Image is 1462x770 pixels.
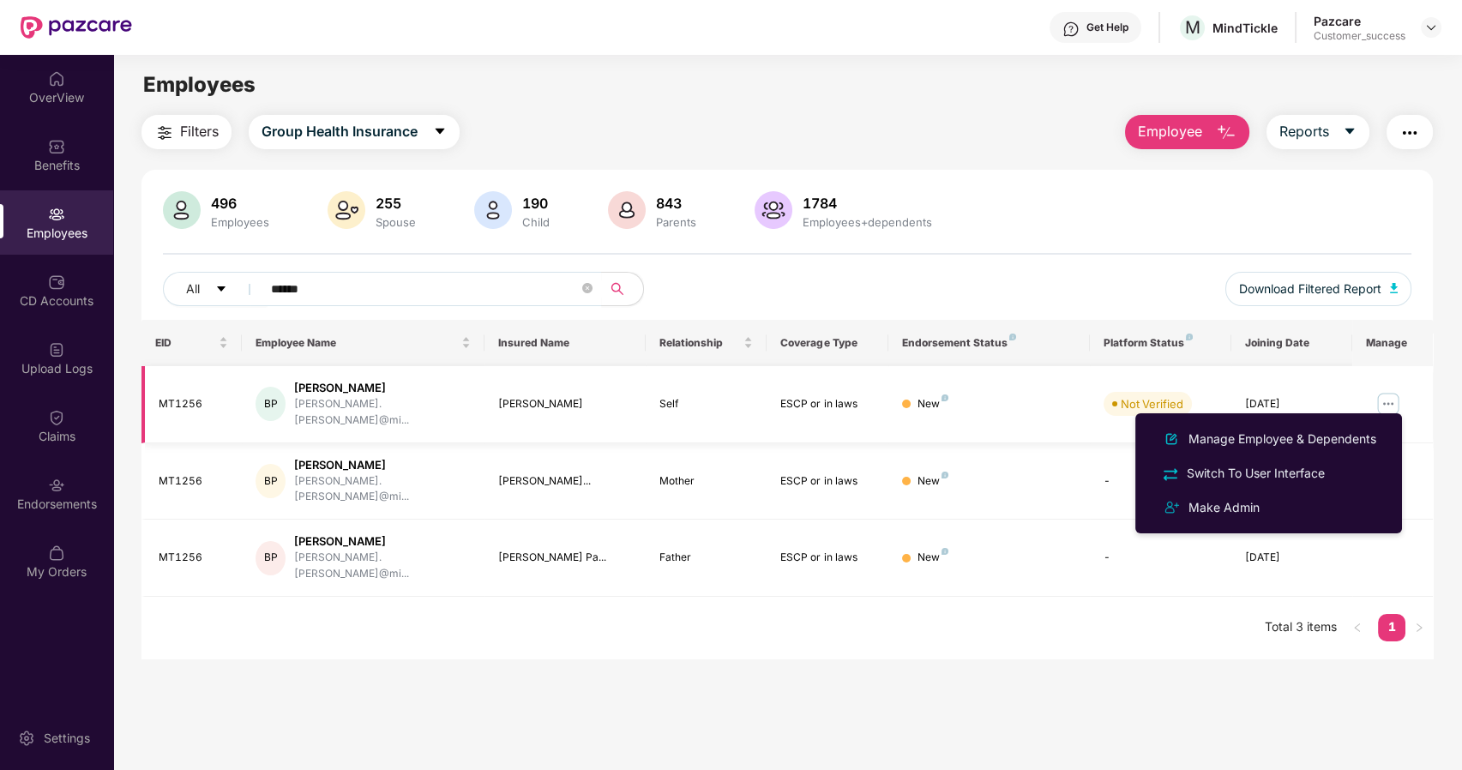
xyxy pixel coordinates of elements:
[294,457,471,473] div: [PERSON_NAME]
[1183,464,1328,483] div: Switch To User Interface
[163,272,268,306] button: Allcaret-down
[1390,283,1399,293] img: svg+xml;base64,PHN2ZyB4bWxucz0iaHR0cDovL3d3dy53My5vcmcvMjAwMC9zdmciIHhtbG5zOnhsaW5rPSJodHRwOi8vd3...
[1378,614,1405,640] a: 1
[1225,272,1412,306] button: Download Filtered Report
[942,548,948,555] img: svg+xml;base64,PHN2ZyB4bWxucz0iaHR0cDovL3d3dy53My5vcmcvMjAwMC9zdmciIHdpZHRoPSI4IiBoZWlnaHQ9IjgiIH...
[294,473,471,506] div: [PERSON_NAME].[PERSON_NAME]@mi...
[48,206,65,223] img: svg+xml;base64,PHN2ZyBpZD0iRW1wbG95ZWVzIiB4bWxucz0iaHR0cDovL3d3dy53My5vcmcvMjAwMC9zdmciIHdpZHRoPS...
[1185,17,1200,38] span: M
[372,195,419,212] div: 255
[474,191,512,229] img: svg+xml;base64,PHN2ZyB4bWxucz0iaHR0cDovL3d3dy53My5vcmcvMjAwMC9zdmciIHhtbG5zOnhsaW5rPSJodHRwOi8vd3...
[1375,390,1402,418] img: manageButton
[262,121,418,142] span: Group Health Insurance
[1231,320,1352,366] th: Joining Date
[39,730,95,747] div: Settings
[1352,623,1363,633] span: left
[918,396,948,412] div: New
[208,195,273,212] div: 496
[242,320,484,366] th: Employee Name
[1090,443,1231,520] td: -
[256,541,286,575] div: BP
[780,396,874,412] div: ESCP or in laws
[48,70,65,87] img: svg+xml;base64,PHN2ZyBpZD0iSG9tZSIgeG1sbnM9Imh0dHA6Ly93d3cudzMub3JnLzIwMDAvc3ZnIiB3aWR0aD0iMjAiIG...
[1245,550,1339,566] div: [DATE]
[215,283,227,297] span: caret-down
[1265,614,1337,641] li: Total 3 items
[902,336,1076,350] div: Endorsement Status
[780,550,874,566] div: ESCP or in laws
[1216,123,1236,143] img: svg+xml;base64,PHN2ZyB4bWxucz0iaHR0cDovL3d3dy53My5vcmcvMjAwMC9zdmciIHhtbG5zOnhsaW5rPSJodHRwOi8vd3...
[653,215,700,229] div: Parents
[1161,465,1180,484] img: svg+xml;base64,PHN2ZyB4bWxucz0iaHR0cDovL3d3dy53My5vcmcvMjAwMC9zdmciIHdpZHRoPSIyNCIgaGVpZ2h0PSIyNC...
[918,550,948,566] div: New
[1090,520,1231,597] td: -
[141,320,243,366] th: EID
[608,191,646,229] img: svg+xml;base64,PHN2ZyB4bWxucz0iaHR0cDovL3d3dy53My5vcmcvMjAwMC9zdmciIHhtbG5zOnhsaW5rPSJodHRwOi8vd3...
[767,320,887,366] th: Coverage Type
[1344,614,1371,641] button: left
[1185,430,1380,448] div: Manage Employee & Dependents
[294,396,471,429] div: [PERSON_NAME].[PERSON_NAME]@mi...
[1314,13,1405,29] div: Pazcare
[143,72,256,97] span: Employees
[18,730,35,747] img: svg+xml;base64,PHN2ZyBpZD0iU2V0dGluZy0yMHgyMCIgeG1sbnM9Imh0dHA6Ly93d3cudzMub3JnLzIwMDAvc3ZnIiB3aW...
[498,396,632,412] div: [PERSON_NAME]
[1266,115,1369,149] button: Reportscaret-down
[159,550,229,566] div: MT1256
[1161,429,1182,449] img: svg+xml;base64,PHN2ZyB4bWxucz0iaHR0cDovL3d3dy53My5vcmcvMjAwMC9zdmciIHhtbG5zOnhsaW5rPSJodHRwOi8vd3...
[601,282,635,296] span: search
[659,396,753,412] div: Self
[256,464,286,498] div: BP
[48,544,65,562] img: svg+xml;base64,PHN2ZyBpZD0iTXlfT3JkZXJzIiBkYXRhLW5hbWU9Ik15IE9yZGVycyIgeG1sbnM9Imh0dHA6Ly93d3cudz...
[1138,121,1202,142] span: Employee
[48,138,65,155] img: svg+xml;base64,PHN2ZyBpZD0iQmVuZWZpdHMiIHhtbG5zPSJodHRwOi8vd3d3LnczLm9yZy8yMDAwL3N2ZyIgd2lkdGg9Ij...
[154,123,175,143] img: svg+xml;base64,PHN2ZyB4bWxucz0iaHR0cDovL3d3dy53My5vcmcvMjAwMC9zdmciIHdpZHRoPSIyNCIgaGVpZ2h0PSIyNC...
[799,215,936,229] div: Employees+dependents
[1279,121,1329,142] span: Reports
[1399,123,1420,143] img: svg+xml;base64,PHN2ZyB4bWxucz0iaHR0cDovL3d3dy53My5vcmcvMjAwMC9zdmciIHdpZHRoPSIyNCIgaGVpZ2h0PSIyNC...
[1344,614,1371,641] li: Previous Page
[653,195,700,212] div: 843
[1424,21,1438,34] img: svg+xml;base64,PHN2ZyBpZD0iRHJvcGRvd24tMzJ4MzIiIHhtbG5zPSJodHRwOi8vd3d3LnczLm9yZy8yMDAwL3N2ZyIgd2...
[256,336,457,350] span: Employee Name
[48,477,65,494] img: svg+xml;base64,PHN2ZyBpZD0iRW5kb3JzZW1lbnRzIiB4bWxucz0iaHR0cDovL3d3dy53My5vcmcvMjAwMC9zdmciIHdpZH...
[519,215,553,229] div: Child
[1239,280,1381,298] span: Download Filtered Report
[155,336,216,350] span: EID
[942,472,948,478] img: svg+xml;base64,PHN2ZyB4bWxucz0iaHR0cDovL3d3dy53My5vcmcvMjAwMC9zdmciIHdpZHRoPSI4IiBoZWlnaHQ9IjgiIH...
[48,409,65,426] img: svg+xml;base64,PHN2ZyBpZD0iQ2xhaW0iIHhtbG5zPSJodHRwOi8vd3d3LnczLm9yZy8yMDAwL3N2ZyIgd2lkdGg9IjIwIi...
[1212,20,1278,36] div: MindTickle
[159,473,229,490] div: MT1256
[755,191,792,229] img: svg+xml;base64,PHN2ZyB4bWxucz0iaHR0cDovL3d3dy53My5vcmcvMjAwMC9zdmciIHhtbG5zOnhsaW5rPSJodHRwOi8vd3...
[582,283,593,293] span: close-circle
[646,320,767,366] th: Relationship
[1378,614,1405,641] li: 1
[180,121,219,142] span: Filters
[186,280,200,298] span: All
[1343,124,1357,140] span: caret-down
[1121,395,1183,412] div: Not Verified
[208,215,273,229] div: Employees
[1009,334,1016,340] img: svg+xml;base64,PHN2ZyB4bWxucz0iaHR0cDovL3d3dy53My5vcmcvMjAwMC9zdmciIHdpZHRoPSI4IiBoZWlnaHQ9IjgiIH...
[1405,614,1433,641] li: Next Page
[21,16,132,39] img: New Pazcare Logo
[519,195,553,212] div: 190
[249,115,460,149] button: Group Health Insurancecaret-down
[780,473,874,490] div: ESCP or in laws
[498,473,632,490] div: [PERSON_NAME]...
[1161,497,1182,518] img: svg+xml;base64,PHN2ZyB4bWxucz0iaHR0cDovL3d3dy53My5vcmcvMjAwMC9zdmciIHdpZHRoPSIyNCIgaGVpZ2h0PSIyNC...
[1062,21,1080,38] img: svg+xml;base64,PHN2ZyBpZD0iSGVscC0zMngzMiIgeG1sbnM9Imh0dHA6Ly93d3cudzMub3JnLzIwMDAvc3ZnIiB3aWR0aD...
[294,550,471,582] div: [PERSON_NAME].[PERSON_NAME]@mi...
[484,320,646,366] th: Insured Name
[1245,396,1339,412] div: [DATE]
[48,274,65,291] img: svg+xml;base64,PHN2ZyBpZD0iQ0RfQWNjb3VudHMiIGRhdGEtbmFtZT0iQ0QgQWNjb3VudHMiIHhtbG5zPSJodHRwOi8vd3...
[1405,614,1433,641] button: right
[328,191,365,229] img: svg+xml;base64,PHN2ZyB4bWxucz0iaHR0cDovL3d3dy53My5vcmcvMjAwMC9zdmciIHhtbG5zOnhsaW5rPSJodHRwOi8vd3...
[1186,334,1193,340] img: svg+xml;base64,PHN2ZyB4bWxucz0iaHR0cDovL3d3dy53My5vcmcvMjAwMC9zdmciIHdpZHRoPSI4IiBoZWlnaHQ9IjgiIH...
[256,387,286,421] div: BP
[601,272,644,306] button: search
[918,473,948,490] div: New
[1104,336,1218,350] div: Platform Status
[433,124,447,140] span: caret-down
[1185,498,1263,517] div: Make Admin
